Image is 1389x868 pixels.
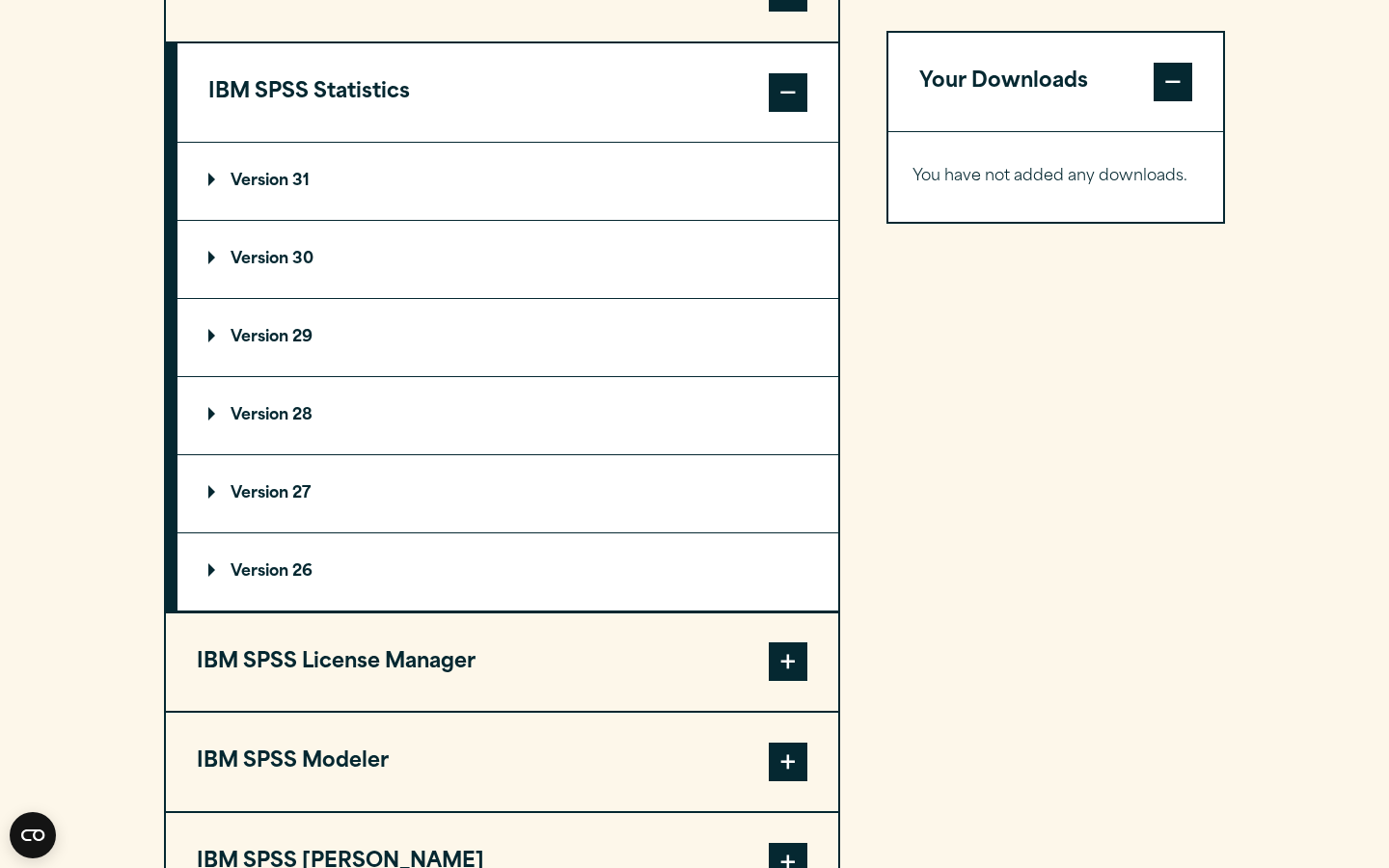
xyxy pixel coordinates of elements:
[208,252,313,267] p: Version 30
[208,564,313,580] p: Version 26
[166,713,838,811] button: IBM SPSS Modeler
[888,131,1223,222] div: Your Downloads
[10,812,56,858] button: Open CMP widget
[177,377,838,454] summary: Version 28
[177,221,838,298] summary: Version 30
[177,143,838,220] summary: Version 31
[208,486,311,502] p: Version 27
[177,299,838,376] summary: Version 29
[912,163,1199,191] p: You have not added any downloads.
[177,43,838,142] button: IBM SPSS Statistics
[177,455,838,532] summary: Version 27
[177,533,838,610] summary: Version 26
[208,408,313,423] p: Version 28
[166,613,838,712] button: IBM SPSS License Manager
[177,142,838,611] div: IBM SPSS Statistics
[208,330,313,345] p: Version 29
[208,174,310,189] p: Version 31
[888,33,1223,131] button: Your Downloads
